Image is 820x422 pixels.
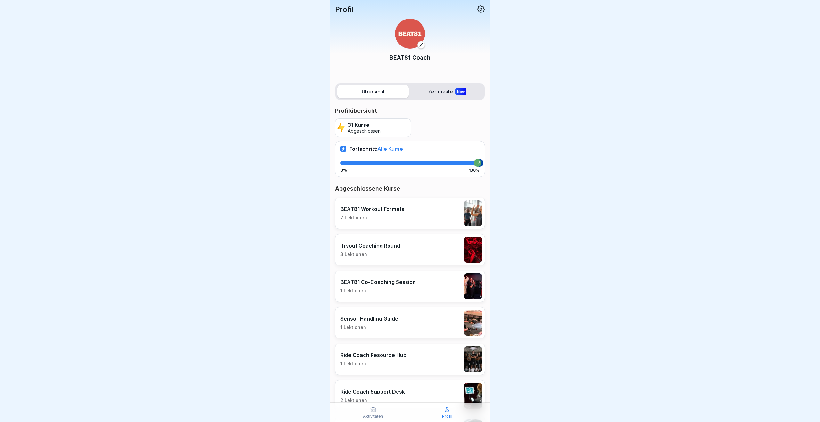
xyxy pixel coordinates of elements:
label: Übersicht [337,85,409,98]
p: Ride Coach Support Desk [340,388,405,395]
p: Sensor Handling Guide [340,315,398,322]
img: x7jqq8668zavjnvv8pz0nxpb.png [464,383,482,409]
a: Ride Coach Support Desk2 Lektionen [335,380,485,411]
a: Tryout Coaching Round3 Lektionen [335,234,485,265]
p: Profil [335,5,353,13]
p: Tryout Coaching Round [340,242,400,249]
p: BEAT81 Co-Coaching Session [340,279,416,285]
p: Profil [442,414,452,418]
p: 1 Lektionen [340,361,406,367]
p: BEAT81 Coach [389,53,430,62]
p: 1 Lektionen [340,324,398,330]
p: 1 Lektionen [340,288,416,294]
a: BEAT81 Co-Coaching Session1 Lektionen [335,271,485,302]
p: Abgeschlossene Kurse [335,185,485,192]
label: Zertifikate [411,85,483,98]
p: 2 Lektionen [340,397,405,403]
p: 31 Kurse [348,122,381,128]
p: 0% [340,168,347,173]
p: Fortschritt: [349,146,403,152]
p: Profilübersicht [335,107,485,115]
p: 3 Lektionen [340,251,400,257]
p: BEAT81 Workout Formats [340,206,404,212]
a: BEAT81 Workout Formats7 Lektionen [335,198,485,229]
img: y9fc2hljz12hjpqmn0lgbk2p.png [464,200,482,226]
p: Ride Coach Resource Hub [340,352,406,358]
p: Abgeschlossen [348,128,381,134]
img: ivpcfceuea3hdvhr4bkgc6gs.png [464,273,482,299]
div: New [455,88,466,95]
span: Alle Kurse [377,146,403,152]
img: lightning.svg [337,122,345,133]
img: lq5xjys439bbdfavw35ieiih.png [464,310,482,336]
p: 7 Lektionen [340,215,404,221]
img: xiv8kcvxauns0s09p74o4wcy.png [464,237,482,263]
p: Aktivitäten [363,414,383,418]
a: Sensor Handling Guide1 Lektionen [335,307,485,338]
a: Ride Coach Resource Hub1 Lektionen [335,344,485,375]
img: z319eav8mjrr428ef3cnzu1s.png [464,346,482,372]
p: 100% [469,168,480,173]
img: hrdyj4tscali0st5u12judfl.png [395,19,425,49]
